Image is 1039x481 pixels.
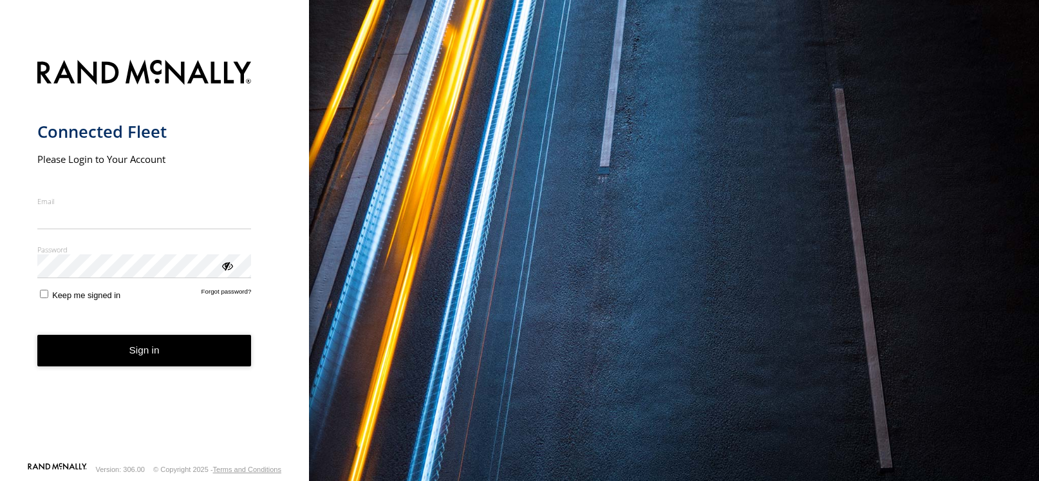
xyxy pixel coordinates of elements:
label: Password [37,245,252,254]
form: main [37,52,272,462]
h2: Please Login to Your Account [37,153,252,165]
div: © Copyright 2025 - [153,466,281,473]
img: Rand McNally [37,57,252,90]
h1: Connected Fleet [37,121,252,142]
label: Email [37,196,252,206]
a: Visit our Website [28,463,87,476]
button: Sign in [37,335,252,366]
div: ViewPassword [220,259,233,272]
a: Forgot password? [201,288,252,300]
div: Version: 306.00 [96,466,145,473]
a: Terms and Conditions [213,466,281,473]
span: Keep me signed in [52,290,120,300]
input: Keep me signed in [40,290,48,298]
